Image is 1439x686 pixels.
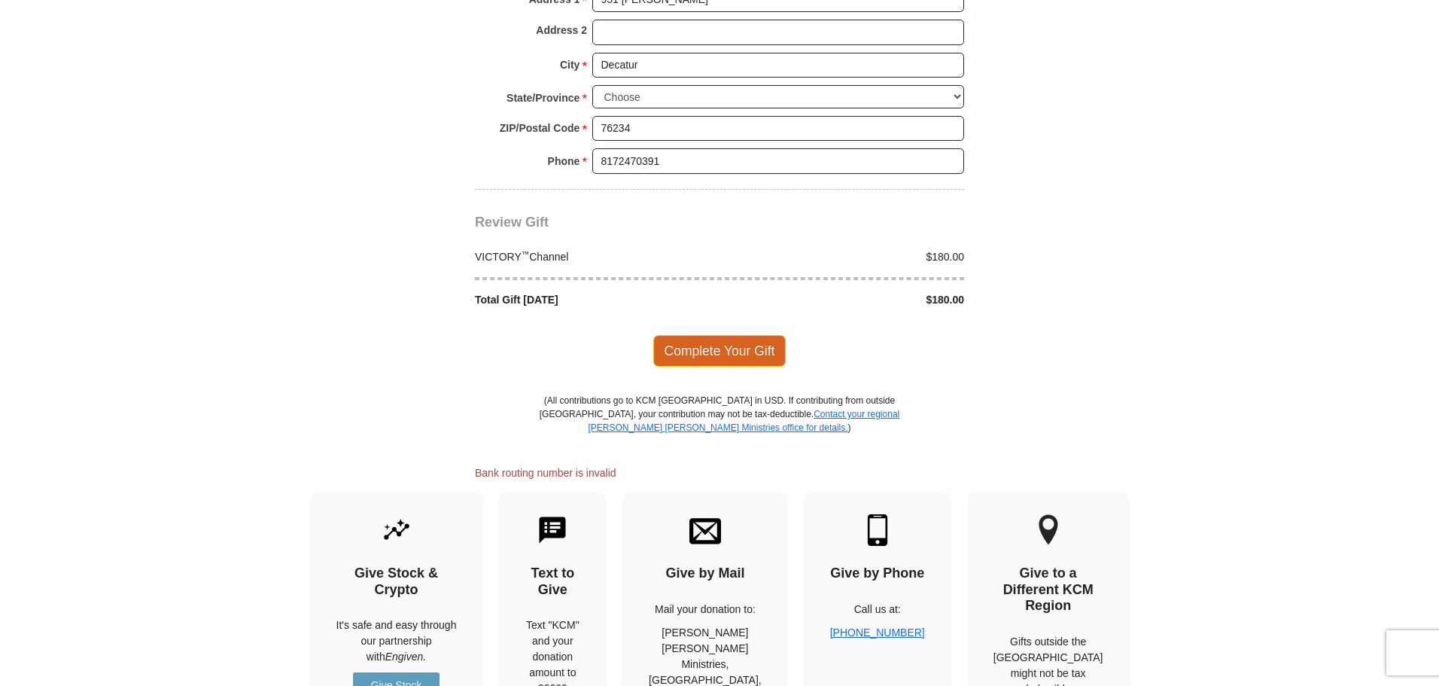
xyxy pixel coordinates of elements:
span: Complete Your Gift [653,335,786,367]
img: envelope.svg [689,514,721,546]
h4: Give Stock & Crypto [336,566,457,598]
div: $180.00 [719,292,972,308]
h4: Give by Phone [830,566,925,582]
a: [PHONE_NUMBER] [830,627,925,639]
p: Call us at: [830,602,925,617]
strong: Phone [548,151,580,172]
p: It's safe and easy through our partnership with [336,617,457,665]
h4: Give by Mail [649,566,762,582]
div: VICTORY Channel [467,249,720,265]
p: Mail your donation to: [649,602,762,617]
h4: Give to a Different KCM Region [993,566,1103,614]
span: Review Gift [475,215,549,230]
sup: ™ [522,249,530,258]
strong: ZIP/Postal Code [500,117,580,139]
i: Engiven. [385,651,426,663]
p: (All contributions go to KCM [GEOGRAPHIC_DATA] in USD. If contributing from outside [GEOGRAPHIC_D... [539,394,900,462]
h4: Text to Give [525,566,581,598]
strong: City [560,54,580,75]
img: text-to-give.svg [537,514,568,546]
div: $180.00 [719,249,972,265]
strong: Address 2 [536,20,587,41]
li: Bank routing number is invalid [475,465,964,481]
strong: State/Province [507,87,580,108]
img: give-by-stock.svg [381,514,412,546]
img: mobile.svg [862,514,893,546]
div: Total Gift [DATE] [467,292,720,308]
img: other-region [1038,514,1059,546]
